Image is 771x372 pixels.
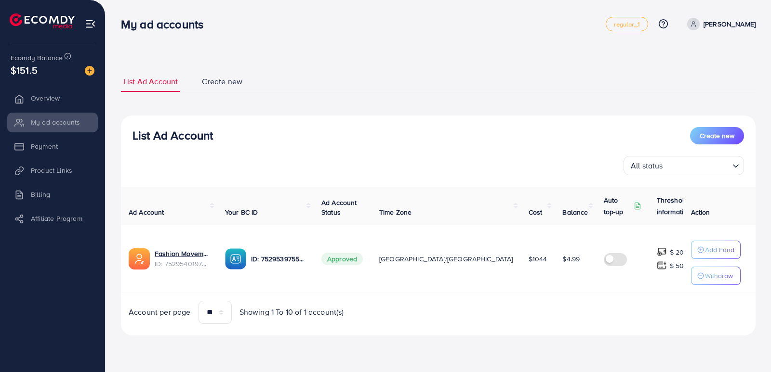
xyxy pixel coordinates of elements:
a: Fashion Movement PK [155,249,210,258]
img: top-up amount [657,247,667,257]
span: Approved [321,253,363,265]
span: $1044 [529,254,547,264]
span: Your BC ID [225,207,258,217]
button: Add Fund [691,241,741,259]
button: Withdraw [691,267,741,285]
p: Add Fund [705,244,734,256]
span: Balance [562,207,588,217]
p: ID: 7529539755860836369 [251,253,306,265]
a: regular_1 [606,17,648,31]
p: Withdraw [705,270,733,282]
span: Create new [700,131,734,141]
p: Auto top-up [604,194,632,218]
img: ic-ads-acc.e4c84228.svg [129,248,150,269]
input: Search for option [666,157,729,173]
img: top-up amount [657,260,667,270]
span: regular_1 [614,21,639,27]
h3: My ad accounts [121,17,211,31]
span: $4.99 [562,254,580,264]
span: Showing 1 To 10 of 1 account(s) [239,307,344,318]
span: Ad Account Status [321,198,357,217]
img: ic-ba-acc.ded83a64.svg [225,248,246,269]
img: logo [10,13,75,28]
div: <span class='underline'>Fashion Movement PK</span></br>7529540197294407681 [155,249,210,269]
h3: List Ad Account [133,128,213,142]
span: Create new [202,76,242,87]
img: image [85,66,94,76]
span: Account per page [129,307,191,318]
p: $ 50 [670,260,684,271]
span: [GEOGRAPHIC_DATA]/[GEOGRAPHIC_DATA] [379,254,513,264]
span: Ecomdy Balance [11,53,63,63]
span: List Ad Account [123,76,178,87]
a: [PERSON_NAME] [683,18,756,30]
span: Ad Account [129,207,164,217]
span: All status [629,159,665,173]
span: Cost [529,207,543,217]
button: Create new [690,127,744,144]
span: ID: 7529540197294407681 [155,259,210,269]
span: Action [691,207,710,217]
div: Search for option [624,156,744,175]
p: $ 20 [670,246,684,258]
img: menu [85,18,96,29]
span: Time Zone [379,207,412,217]
p: [PERSON_NAME] [704,18,756,30]
span: $151.5 [11,63,38,77]
p: Threshold information [657,194,704,218]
